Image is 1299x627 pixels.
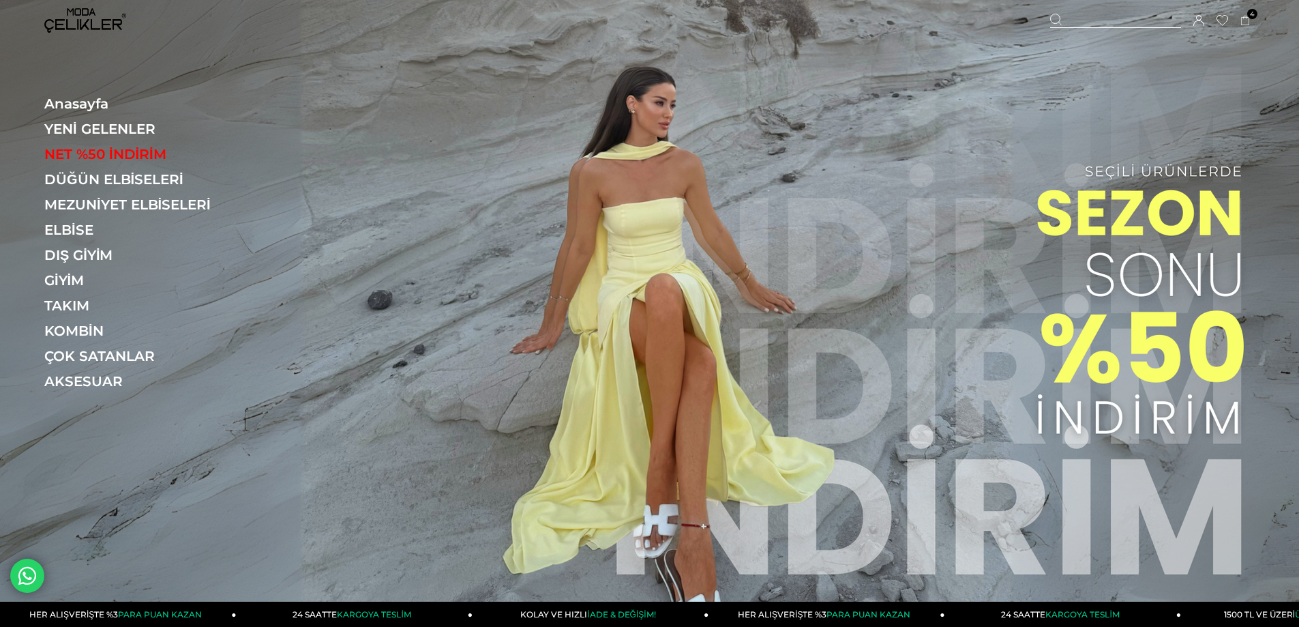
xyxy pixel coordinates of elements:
[44,272,232,289] a: GİYİM
[44,96,232,112] a: Anasayfa
[1045,609,1119,619] span: KARGOYA TESLİM
[237,602,473,627] a: 24 SAATTEKARGOYA TESLİM
[44,171,232,188] a: DÜĞÜN ELBİSELERİ
[826,609,910,619] span: PARA PUAN KAZAN
[44,8,126,33] img: logo
[44,373,232,390] a: AKSESUAR
[44,146,232,162] a: NET %50 İNDİRİM
[1247,9,1257,19] span: 4
[44,348,232,364] a: ÇOK SATANLAR
[44,121,232,137] a: YENİ GELENLER
[337,609,410,619] span: KARGOYA TESLİM
[44,196,232,213] a: MEZUNİYET ELBİSELERİ
[118,609,202,619] span: PARA PUAN KAZAN
[587,609,655,619] span: İADE & DEĞİŞİM!
[473,602,708,627] a: KOLAY VE HIZLIİADE & DEĞİŞİM!
[44,323,232,339] a: KOMBİN
[44,297,232,314] a: TAKIM
[44,222,232,238] a: ELBİSE
[44,247,232,263] a: DIŞ GİYİM
[708,602,944,627] a: HER ALIŞVERİŞTE %3PARA PUAN KAZAN
[945,602,1181,627] a: 24 SAATTEKARGOYA TESLİM
[1240,16,1251,26] a: 4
